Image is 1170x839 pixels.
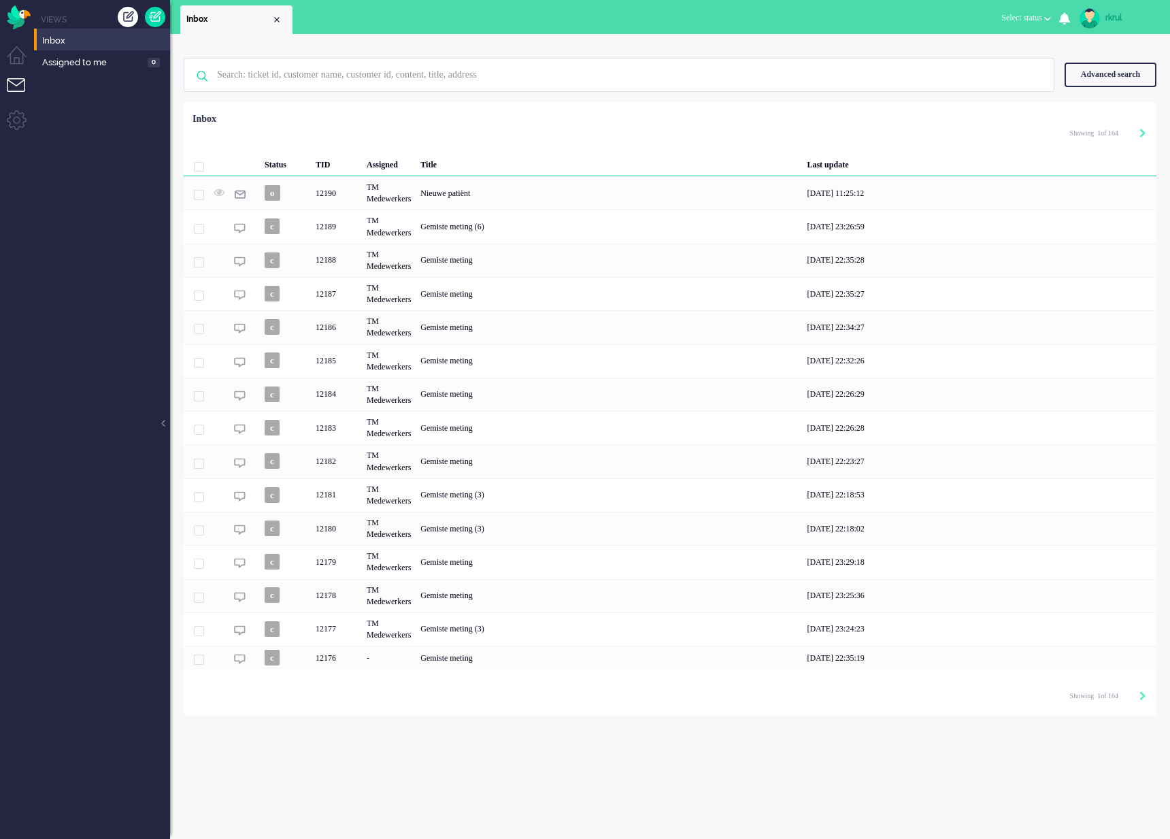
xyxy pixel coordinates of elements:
[362,411,416,444] div: TM Medewerkers
[184,579,1156,612] div: 12178
[993,8,1059,28] button: Select status
[802,244,1156,277] div: [DATE] 22:35:28
[311,512,362,545] div: 12180
[234,491,246,502] img: ic_chat_grey.svg
[802,310,1156,344] div: [DATE] 22:34:27
[416,545,802,578] div: Gemiste meting
[416,277,802,310] div: Gemiste meting
[234,625,246,636] img: ic_chat_grey.svg
[41,14,170,25] li: Views
[42,35,170,48] span: Inbox
[184,59,220,94] img: ic-search-icon.svg
[265,650,280,665] span: c
[184,176,1156,210] div: 12190
[234,256,246,267] img: ic_chat_grey.svg
[234,524,246,536] img: ic_chat_grey.svg
[234,390,246,401] img: ic_chat_grey.svg
[802,344,1156,378] div: [DATE] 22:32:26
[1001,13,1042,22] span: Select status
[802,646,1156,670] div: [DATE] 22:35:19
[184,612,1156,646] div: 12177
[802,478,1156,512] div: [DATE] 22:18:53
[265,554,280,570] span: c
[802,149,1156,176] div: Last update
[180,5,292,34] li: View
[1105,11,1156,24] div: rkrul
[311,244,362,277] div: 12188
[416,478,802,512] div: Gemiste meting (3)
[234,557,246,569] img: ic_chat_grey.svg
[7,9,31,19] a: Omnidesk
[265,453,280,469] span: c
[118,7,138,27] div: Create ticket
[265,286,280,301] span: c
[7,5,31,29] img: flow_omnibird.svg
[362,378,416,411] div: TM Medewerkers
[416,444,802,478] div: Gemiste meting
[186,14,271,25] span: Inbox
[362,277,416,310] div: TM Medewerkers
[311,176,362,210] div: 12190
[362,579,416,612] div: TM Medewerkers
[311,612,362,646] div: 12177
[362,444,416,478] div: TM Medewerkers
[416,612,802,646] div: Gemiste meting (3)
[416,310,802,344] div: Gemiste meting
[42,56,144,69] span: Assigned to me
[802,411,1156,444] div: [DATE] 22:26:28
[7,78,37,109] li: Tickets menu
[234,457,246,469] img: ic_chat_grey.svg
[802,176,1156,210] div: [DATE] 11:25:12
[234,423,246,435] img: ic_chat_grey.svg
[184,444,1156,478] div: 12182
[1080,8,1100,29] img: avatar
[416,149,802,176] div: Title
[993,4,1059,34] li: Select status
[362,149,416,176] div: Assigned
[311,277,362,310] div: 12187
[416,579,802,612] div: Gemiste meting
[311,210,362,243] div: 12189
[39,33,170,48] a: Inbox
[7,110,37,141] li: Admin menu
[362,310,416,344] div: TM Medewerkers
[265,587,280,603] span: c
[416,176,802,210] div: Nieuwe patiënt
[802,545,1156,578] div: [DATE] 23:29:18
[265,487,280,503] span: c
[265,185,280,201] span: o
[416,210,802,243] div: Gemiste meting (6)
[265,621,280,637] span: c
[362,478,416,512] div: TM Medewerkers
[802,210,1156,243] div: [DATE] 23:26:59
[416,646,802,670] div: Gemiste meting
[802,444,1156,478] div: [DATE] 22:23:27
[7,46,37,77] li: Dashboard menu
[271,14,282,25] div: Close tab
[184,344,1156,378] div: 12185
[311,149,362,176] div: TID
[311,411,362,444] div: 12183
[416,344,802,378] div: Gemiste meting
[362,244,416,277] div: TM Medewerkers
[265,521,280,536] span: c
[311,579,362,612] div: 12178
[1070,685,1146,706] div: Pagination
[802,579,1156,612] div: [DATE] 23:25:36
[311,545,362,578] div: 12179
[1065,63,1156,86] div: Advanced search
[234,188,246,200] img: ic_e-mail_grey.svg
[184,545,1156,578] div: 12179
[1070,122,1146,143] div: Pagination
[234,289,246,301] img: ic_chat_grey.svg
[184,378,1156,411] div: 12184
[802,277,1156,310] div: [DATE] 22:35:27
[234,653,246,665] img: ic_chat_grey.svg
[184,277,1156,310] div: 12187
[265,420,280,435] span: c
[234,223,246,234] img: ic_chat_grey.svg
[362,512,416,545] div: TM Medewerkers
[265,352,280,368] span: c
[311,344,362,378] div: 12185
[416,244,802,277] div: Gemiste meting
